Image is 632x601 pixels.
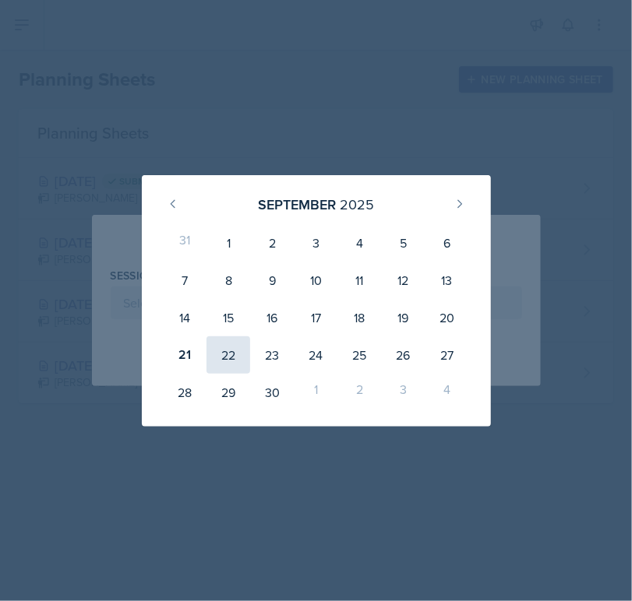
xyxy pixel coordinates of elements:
[337,224,381,262] div: 4
[164,336,207,374] div: 21
[294,336,337,374] div: 24
[207,262,250,299] div: 8
[340,194,374,215] div: 2025
[381,336,425,374] div: 26
[164,299,207,336] div: 14
[207,299,250,336] div: 15
[207,336,250,374] div: 22
[294,262,337,299] div: 10
[207,374,250,411] div: 29
[381,262,425,299] div: 12
[164,224,207,262] div: 31
[381,374,425,411] div: 3
[250,262,294,299] div: 9
[425,299,468,336] div: 20
[294,224,337,262] div: 3
[425,374,468,411] div: 4
[207,224,250,262] div: 1
[337,374,381,411] div: 2
[258,194,336,215] div: September
[294,374,337,411] div: 1
[381,299,425,336] div: 19
[425,262,468,299] div: 13
[164,374,207,411] div: 28
[250,374,294,411] div: 30
[250,224,294,262] div: 2
[337,336,381,374] div: 25
[337,299,381,336] div: 18
[425,336,468,374] div: 27
[164,262,207,299] div: 7
[337,262,381,299] div: 11
[250,299,294,336] div: 16
[425,224,468,262] div: 6
[294,299,337,336] div: 17
[381,224,425,262] div: 5
[250,336,294,374] div: 23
